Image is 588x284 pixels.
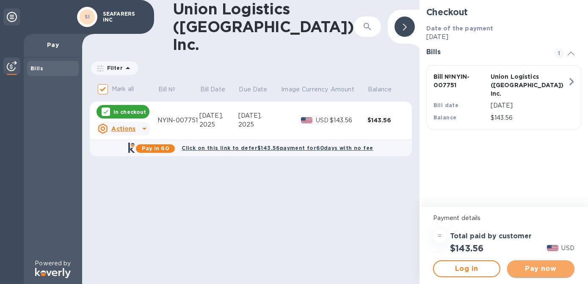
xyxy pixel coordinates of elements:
p: [DATE] [491,101,567,110]
p: Payment details [433,214,574,223]
p: SEAFARERS INC [103,11,145,23]
p: Powered by [35,259,71,268]
p: Balance [368,85,392,94]
h2: $143.56 [450,243,483,254]
p: [DATE] [426,33,581,41]
b: Pay in 60 [142,145,169,152]
p: Bill № [158,85,176,94]
u: Actions [111,125,135,132]
div: = [433,229,447,243]
span: Balance [368,85,403,94]
span: Amount [331,85,365,94]
button: Log in [433,260,500,277]
h3: Total paid by customer [450,232,532,240]
span: 1 [554,48,564,58]
p: Currency [302,85,328,94]
button: Pay now [507,260,574,277]
span: Bill № [158,85,187,94]
p: $143.56 [491,113,567,122]
p: Image [281,85,300,94]
h2: Checkout [426,7,581,17]
span: Pay now [514,264,568,274]
div: $143.56 [330,116,367,125]
p: USD [562,244,574,253]
p: Filter [104,64,123,72]
b: Bills [30,65,43,72]
p: Pay [30,41,75,49]
div: NYIN-007751 [157,116,199,125]
p: USD [316,116,330,125]
h3: Bills [426,48,544,56]
img: USD [547,245,558,251]
p: Due Date [239,85,267,94]
img: Logo [35,268,71,278]
b: Date of the payment [426,25,494,32]
button: Bill №NYIN-007751Union Logistics ([GEOGRAPHIC_DATA]) Inc.Bill date[DATE]Balance$143.56 [426,65,581,130]
div: [DATE], [199,111,238,120]
b: SI [85,14,90,20]
div: 2025 [199,120,238,129]
div: $143.56 [367,116,405,124]
p: Bill № NYIN-007751 [433,72,487,89]
span: Log in [441,264,493,274]
b: Click on this link to defer $143.56 payment for 60 days with no fee [182,145,373,151]
b: Bill date [433,102,459,108]
p: Mark all [112,85,134,94]
p: Bill Date [200,85,225,94]
span: Bill Date [200,85,236,94]
img: USD [301,117,312,123]
p: In checkout [113,108,146,116]
div: 2025 [238,120,281,129]
p: Amount [331,85,354,94]
span: Due Date [239,85,278,94]
div: [DATE], [238,111,281,120]
p: Union Logistics ([GEOGRAPHIC_DATA]) Inc. [491,72,544,98]
b: Balance [433,114,457,121]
